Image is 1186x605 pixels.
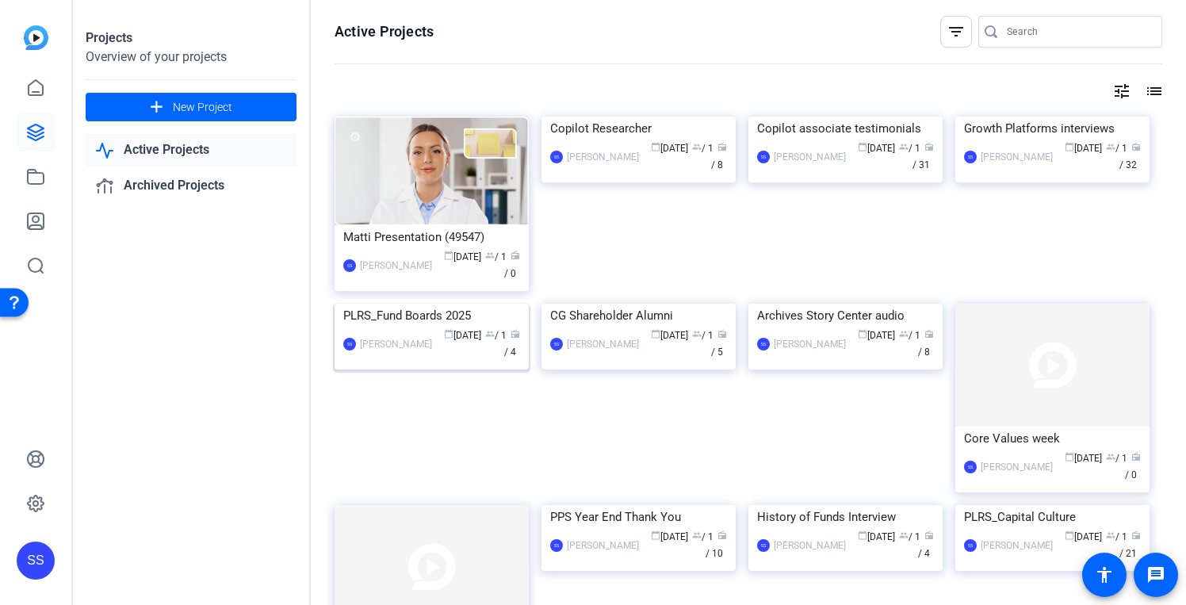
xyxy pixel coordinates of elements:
[444,251,453,260] span: calendar_today
[692,330,714,341] span: / 1
[504,251,520,279] span: / 0
[757,117,934,140] div: Copilot associate testimonials
[717,329,727,339] span: radio
[899,530,909,540] span: group
[964,505,1141,529] div: PLRS_Capital Culture
[651,143,688,154] span: [DATE]
[858,531,895,542] span: [DATE]
[1065,531,1102,542] span: [DATE]
[550,151,563,163] div: SS
[899,330,920,341] span: / 1
[899,329,909,339] span: group
[485,330,507,341] span: / 1
[1065,142,1074,151] span: calendar_today
[918,330,934,358] span: / 8
[550,304,727,327] div: CG Shareholder Alumni
[918,531,934,559] span: / 4
[1131,530,1141,540] span: radio
[511,329,520,339] span: radio
[511,251,520,260] span: radio
[1106,142,1115,151] span: group
[343,304,520,327] div: PLRS_Fund Boards 2025
[1065,530,1074,540] span: calendar_today
[717,142,727,151] span: radio
[550,505,727,529] div: PPS Year End Thank You
[86,134,296,167] a: Active Projects
[1143,82,1162,101] mat-icon: list
[924,329,934,339] span: radio
[964,461,977,473] div: SS
[692,530,702,540] span: group
[774,149,846,165] div: [PERSON_NAME]
[360,336,432,352] div: [PERSON_NAME]
[964,539,977,552] div: SS
[86,93,296,121] button: New Project
[964,151,977,163] div: SS
[1106,143,1127,154] span: / 1
[485,251,495,260] span: group
[651,142,660,151] span: calendar_today
[717,530,727,540] span: radio
[24,25,48,50] img: blue-gradient.svg
[924,530,934,540] span: radio
[1146,565,1165,584] mat-icon: message
[17,542,55,580] div: SS
[651,329,660,339] span: calendar_today
[858,330,895,341] span: [DATE]
[757,151,770,163] div: SS
[567,336,639,352] div: [PERSON_NAME]
[774,538,846,553] div: [PERSON_NAME]
[757,304,934,327] div: Archives Story Center audio
[711,143,727,170] span: / 8
[899,142,909,151] span: group
[858,530,867,540] span: calendar_today
[651,330,688,341] span: [DATE]
[981,149,1053,165] div: [PERSON_NAME]
[444,330,481,341] span: [DATE]
[947,22,966,41] mat-icon: filter_list
[1065,143,1102,154] span: [DATE]
[899,531,920,542] span: / 1
[343,225,520,249] div: Matti Presentation (49547)
[858,142,867,151] span: calendar_today
[1131,452,1141,461] span: radio
[1065,453,1102,464] span: [DATE]
[485,251,507,262] span: / 1
[858,143,895,154] span: [DATE]
[173,99,232,116] span: New Project
[981,538,1053,553] div: [PERSON_NAME]
[550,338,563,350] div: SS
[343,338,356,350] div: SS
[757,505,934,529] div: History of Funds Interview
[692,142,702,151] span: group
[1131,142,1141,151] span: radio
[1106,452,1115,461] span: group
[550,539,563,552] div: SS
[858,329,867,339] span: calendar_today
[504,330,520,358] span: / 4
[711,330,727,358] span: / 5
[444,329,453,339] span: calendar_today
[1106,530,1115,540] span: group
[1106,531,1127,542] span: / 1
[86,170,296,202] a: Archived Projects
[550,117,727,140] div: Copilot Researcher
[964,117,1141,140] div: Growth Platforms interviews
[899,143,920,154] span: / 1
[567,149,639,165] div: [PERSON_NAME]
[1112,82,1131,101] mat-icon: tune
[485,329,495,339] span: group
[1065,452,1074,461] span: calendar_today
[692,531,714,542] span: / 1
[924,142,934,151] span: radio
[1095,565,1114,584] mat-icon: accessibility
[964,427,1141,450] div: Core Values week
[360,258,432,274] div: [PERSON_NAME]
[981,459,1053,475] div: [PERSON_NAME]
[651,530,660,540] span: calendar_today
[651,531,688,542] span: [DATE]
[774,336,846,352] div: [PERSON_NAME]
[567,538,639,553] div: [PERSON_NAME]
[1106,453,1127,464] span: / 1
[86,29,296,48] div: Projects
